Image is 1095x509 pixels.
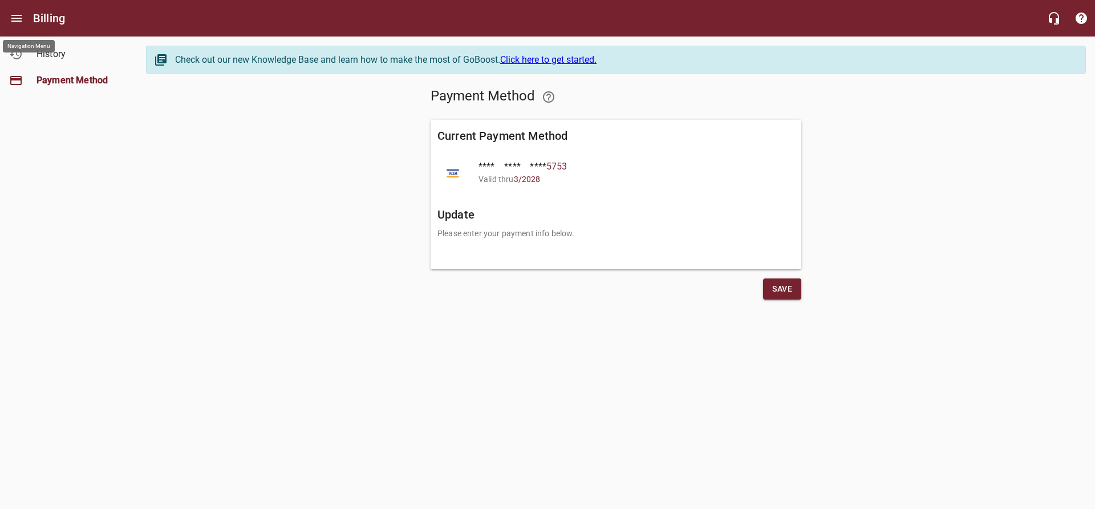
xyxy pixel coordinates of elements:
[3,5,30,32] button: Open drawer
[478,173,776,185] p: Valid thru
[535,83,562,111] a: Learn how to update your payment method
[763,278,801,300] button: Save
[36,47,123,61] span: History
[1068,5,1095,32] button: Support Portal
[431,83,801,111] h5: Payment Method
[514,175,541,184] span: 3 / 2028
[33,9,65,27] h6: Billing
[1040,5,1068,32] button: Live Chat
[500,54,597,65] a: Click here to get started.
[772,282,792,296] span: Save
[546,161,567,172] span: 5753
[36,74,123,87] span: Payment Method
[175,53,1074,67] div: Check out our new Knowledge Base and learn how to make the most of GoBoost.
[437,205,794,224] h6: Update
[437,228,794,240] p: Please enter your payment info below.
[437,249,794,262] iframe: Secure card payment input frame
[437,127,794,145] h6: Current Payment Method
